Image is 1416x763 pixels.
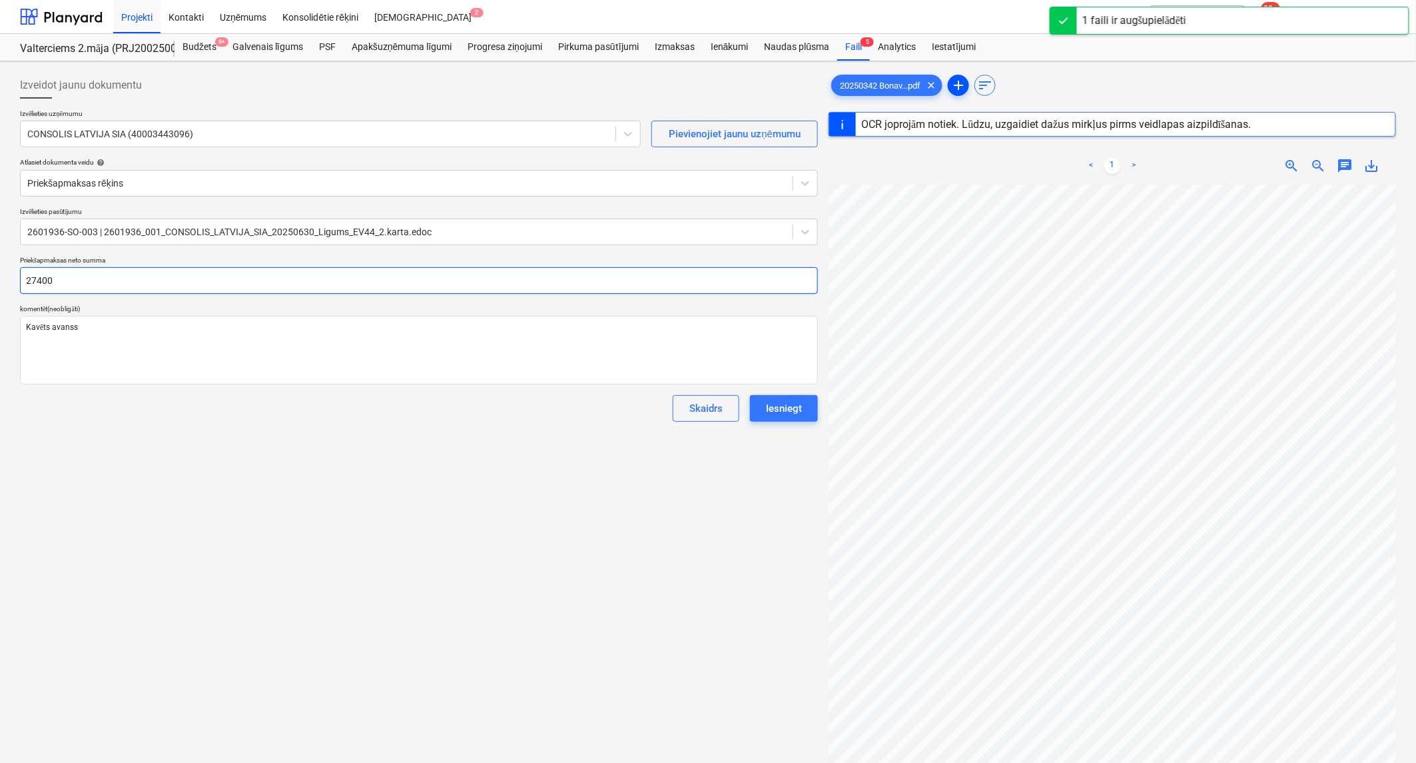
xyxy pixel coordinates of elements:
span: zoom_out [1311,158,1327,174]
div: 20250342 Bonav...pdf [831,75,942,96]
span: chat [1337,158,1353,174]
span: 20250342 Bonav...pdf [832,81,928,91]
a: Naudas plūsma [757,34,838,61]
span: add [950,77,966,93]
span: 2 [470,8,484,17]
a: Ienākumi [703,34,757,61]
textarea: Kavēts avanss [20,316,818,384]
div: OCR joprojām notiek. Lūdzu, uzgaidiet dažus mirkļus pirms veidlapas aizpildīšanas. [861,118,1251,131]
p: Izvēlieties uzņēmumu [20,109,641,121]
p: Izvēlieties pasūtījumu [20,207,818,219]
a: Next page [1126,158,1142,174]
a: Izmaksas [647,34,703,61]
div: Pievienojiet jaunu uzņēmumu [669,125,801,143]
p: Priekšapmaksas neto summa [20,256,818,267]
button: Skaidrs [673,395,739,422]
button: Pievienojiet jaunu uzņēmumu [651,121,818,147]
div: Faili [837,34,870,61]
a: Previous page [1083,158,1099,174]
a: Faili5 [837,34,870,61]
a: Budžets9+ [175,34,224,61]
span: save_alt [1364,158,1380,174]
input: Priekšapmaksas neto summa [20,267,818,294]
a: Galvenais līgums [224,34,311,61]
span: zoom_in [1284,158,1300,174]
a: PSF [311,34,344,61]
span: help [94,159,105,167]
div: Valterciems 2.māja (PRJ2002500) - 2601936 [20,42,159,56]
a: Iestatījumi [924,34,984,61]
a: Pirkuma pasūtījumi [550,34,647,61]
div: komentēt (neobligāti) [20,305,818,313]
div: 1 faili ir augšupielādēti [1082,13,1186,29]
a: Progresa ziņojumi [460,34,550,61]
span: sort [977,77,993,93]
span: 9+ [215,37,228,47]
span: 5 [861,37,874,47]
a: Page 1 is your current page [1104,158,1120,174]
a: Apakšuzņēmuma līgumi [344,34,460,61]
iframe: Chat Widget [1349,699,1416,763]
div: Iesniegt [766,400,802,417]
span: clear [923,77,939,93]
a: Analytics [870,34,924,61]
div: Atlasiet dokumenta veidu [20,158,818,167]
div: Skaidrs [689,400,723,417]
button: Iesniegt [750,395,818,422]
div: Budžets [175,34,224,61]
span: Izveidot jaunu dokumentu [20,77,142,93]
